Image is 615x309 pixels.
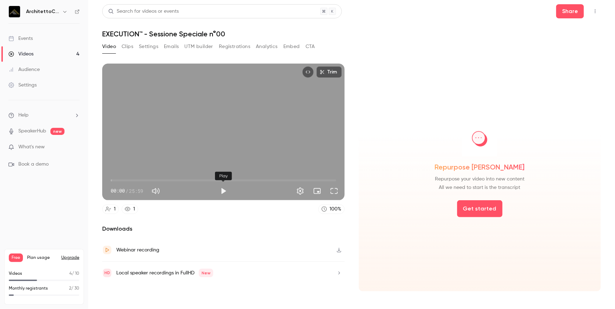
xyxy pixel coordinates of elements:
button: Top Bar Actions [590,6,601,17]
button: Clips [122,41,133,52]
div: Search for videos or events [108,8,179,15]
div: 100 % [330,206,342,213]
button: UTM builder [185,41,213,52]
p: Videos [9,271,22,277]
p: Monthly registrants [9,285,48,292]
h1: EXECUTION™ - Sessione Speciale n°00 [102,30,601,38]
img: ArchitettoClub [9,6,20,17]
button: Registrations [219,41,250,52]
li: help-dropdown-opener [8,112,80,119]
button: Play [216,184,230,198]
button: Trim [316,66,342,78]
button: Settings [293,184,307,198]
span: 4 [69,272,72,276]
button: Embed video [302,66,314,78]
button: Settings [139,41,158,52]
button: Upgrade [61,255,79,261]
div: Local speaker recordings in FullHD [116,269,213,277]
a: 1 [102,204,119,214]
div: 1 [114,206,116,213]
button: Get started [457,200,503,217]
button: Video [102,41,116,52]
button: CTA [306,41,315,52]
p: / 30 [69,285,79,292]
iframe: Noticeable Trigger [71,144,80,150]
div: Webinar recording [116,246,159,254]
div: 00:00 [111,187,143,195]
span: Repurpose your video into new content All we need to start is the transcript [435,175,524,192]
button: Mute [149,184,163,198]
button: Analytics [256,41,278,52]
button: Share [556,4,584,18]
a: SpeakerHub [18,127,46,135]
div: Audience [8,66,40,73]
div: Events [8,35,33,42]
span: Help [18,112,29,119]
div: Play [215,172,232,180]
h2: Downloads [102,225,345,233]
span: Free [9,254,23,262]
span: new [50,128,64,135]
span: 00:00 [111,187,125,195]
span: 25:59 [129,187,143,195]
span: 2 [69,286,71,291]
span: What's new [18,143,45,151]
span: / [125,187,128,195]
p: / 10 [69,271,79,277]
button: Full screen [327,184,341,198]
div: 1 [133,206,135,213]
a: 100% [318,204,345,214]
button: Embed [283,41,300,52]
a: 1 [122,204,138,214]
span: New [199,269,213,277]
h6: ArchitettoClub [26,8,59,15]
span: Plan usage [27,255,57,261]
span: Book a demo [18,161,49,168]
span: Repurpose [PERSON_NAME] [435,162,525,172]
button: Emails [164,41,179,52]
button: Turn on miniplayer [310,184,324,198]
div: Videos [8,50,33,58]
div: Settings [8,82,37,89]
